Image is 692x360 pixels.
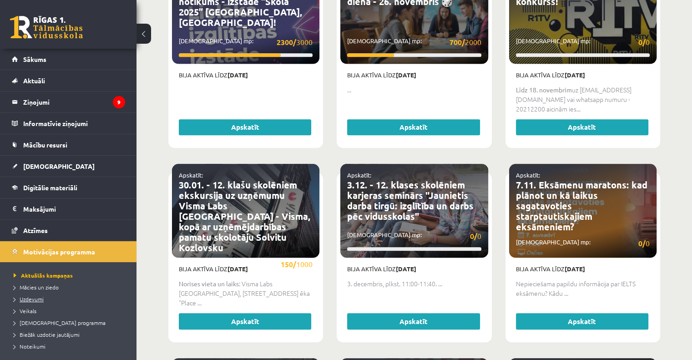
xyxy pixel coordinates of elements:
p: Bija aktīva līdz [516,264,650,274]
p: [DEMOGRAPHIC_DATA] mp: [347,230,481,242]
p: [DEMOGRAPHIC_DATA] mp: [179,259,313,270]
a: Rīgas 1. Tālmācības vidusskola [10,16,83,39]
p: Bija aktīva līdz [516,71,650,80]
p: uz [EMAIL_ADDRESS][DOMAIN_NAME] vai whatsapp numuru - 20212200 aicinām ies... [516,85,650,114]
span: Mācies un ziedo [14,284,59,291]
strong: 0/ [638,238,646,248]
a: Uzdevumi [14,295,127,303]
span: 1000 [281,259,313,270]
strong: [DATE] [396,265,416,273]
strong: 2300/ [277,37,296,47]
a: Motivācijas programma [12,241,125,262]
a: Apskatīt: [516,171,540,179]
a: Sākums [12,49,125,70]
strong: 150/ [281,259,296,269]
p: Bija aktīva līdz [347,264,481,274]
a: Aktuāli [12,70,125,91]
a: Atzīmes [12,220,125,241]
strong: [DATE] [227,71,248,79]
p: Bija aktīva līdz [179,71,313,80]
span: [DEMOGRAPHIC_DATA] programma [14,319,106,326]
span: Uzdevumi [14,295,44,303]
span: Biežāk uzdotie jautājumi [14,331,80,338]
span: Noteikumi [14,343,45,350]
legend: Ziņojumi [23,91,125,112]
a: Informatīvie ziņojumi [12,113,125,134]
p: : Visma Labs [GEOGRAPHIC_DATA], [STREET_ADDRESS] ēka "Place ... [179,279,313,308]
a: Apskatīt: [347,171,371,179]
a: [DEMOGRAPHIC_DATA] [12,156,125,177]
strong: [DATE] [396,71,416,79]
span: Nepieciešama papildu informācija par IELTS eksāmenu? Kādu ... [516,279,636,298]
p: ... [347,85,481,95]
span: 0 [470,230,481,242]
span: Atzīmes [23,226,48,234]
p: 3. decembris, plkst. 11:00-11:40. ... [347,279,481,289]
span: 3000 [277,36,313,48]
a: Mācību resursi [12,134,125,155]
span: Motivācijas programma [23,248,95,256]
strong: Norises vieta un laiks [179,279,239,288]
p: [DEMOGRAPHIC_DATA] mp: [179,36,313,48]
strong: 0/ [470,231,477,241]
span: 0 [638,36,650,48]
p: [DEMOGRAPHIC_DATA] mp: [516,36,650,48]
a: Digitālie materiāli [12,177,125,198]
a: Biežāk uzdotie jautājumi [14,330,127,339]
span: Aktuāli [23,76,45,85]
strong: [DATE] [565,71,585,79]
strong: Līdz 18. novembrim [516,86,572,94]
strong: 0/ [638,37,646,47]
p: [DEMOGRAPHIC_DATA] mp: [347,36,481,48]
span: Digitālie materiāli [23,183,77,192]
a: [DEMOGRAPHIC_DATA] programma [14,319,127,327]
a: Noteikumi [14,342,127,350]
span: 0 [638,238,650,249]
a: Veikals [14,307,127,315]
a: Ziņojumi9 [12,91,125,112]
a: 30.01. - 12. klašu skolēniem ekskursija uz uzņēmumu Visma Labs [GEOGRAPHIC_DATA] - Visma, kopā ar... [179,179,310,254]
strong: [DATE] [565,265,585,273]
a: Maksājumi [12,198,125,219]
legend: Informatīvie ziņojumi [23,113,125,134]
span: Veikals [14,307,36,314]
legend: Maksājumi [23,198,125,219]
a: 3.12. - 12. klases skolēniem karjeras seminārs "Jaunietis darba tirgū: izglītība un darbs pēc vid... [347,179,474,222]
a: Apskatīt [347,119,480,136]
a: Apskatīt [516,313,648,330]
span: [DEMOGRAPHIC_DATA] [23,162,95,170]
span: Mācību resursi [23,141,67,149]
a: Apskatīt [179,119,311,136]
i: 9 [113,96,125,108]
a: 7.11. Eksāmenu maratons: kad plānot un kā laikus sagatavoties starptautiskajiem eksāmeniem? [516,179,647,233]
a: Apskatīt [179,313,311,330]
p: Bija aktīva līdz [347,71,481,80]
a: Aktuālās kampaņas [14,271,127,279]
span: 2000 [450,36,481,48]
a: Mācies un ziedo [14,283,127,291]
span: Sākums [23,55,46,63]
strong: 700/ [450,37,465,47]
span: Aktuālās kampaņas [14,272,73,279]
p: [DEMOGRAPHIC_DATA] mp: [516,238,650,249]
a: Apskatīt: [179,171,203,179]
a: Apskatīt [516,119,648,136]
a: Apskatīt [347,313,480,330]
